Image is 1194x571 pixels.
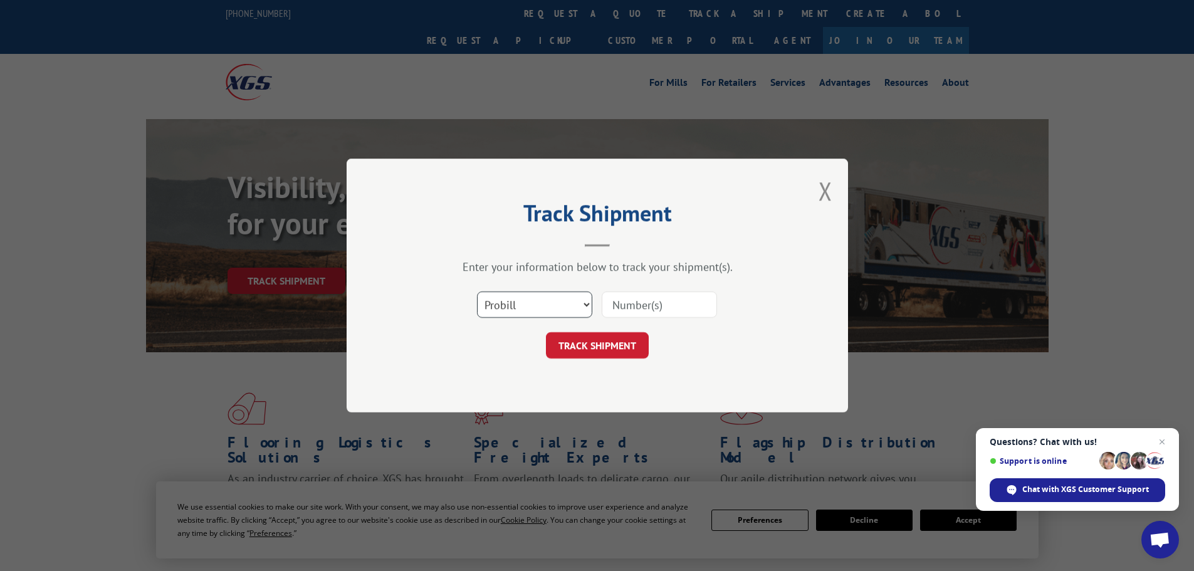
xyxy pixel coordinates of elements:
[990,437,1165,447] span: Questions? Chat with us!
[409,204,785,228] h2: Track Shipment
[602,291,717,318] input: Number(s)
[1141,521,1179,558] div: Open chat
[819,174,832,207] button: Close modal
[409,259,785,274] div: Enter your information below to track your shipment(s).
[990,456,1095,466] span: Support is online
[1022,484,1149,495] span: Chat with XGS Customer Support
[1155,434,1170,449] span: Close chat
[990,478,1165,502] div: Chat with XGS Customer Support
[546,332,649,359] button: TRACK SHIPMENT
